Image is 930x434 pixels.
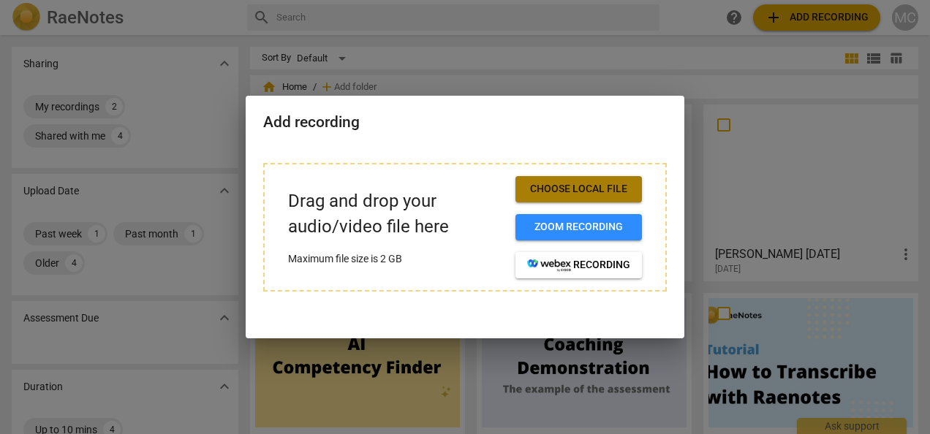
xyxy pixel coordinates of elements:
[527,220,630,235] span: Zoom recording
[515,252,642,278] button: recording
[288,189,504,240] p: Drag and drop your audio/video file here
[515,176,642,202] button: Choose local file
[288,251,504,267] p: Maximum file size is 2 GB
[515,214,642,240] button: Zoom recording
[527,182,630,197] span: Choose local file
[527,258,630,273] span: recording
[263,113,667,132] h2: Add recording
